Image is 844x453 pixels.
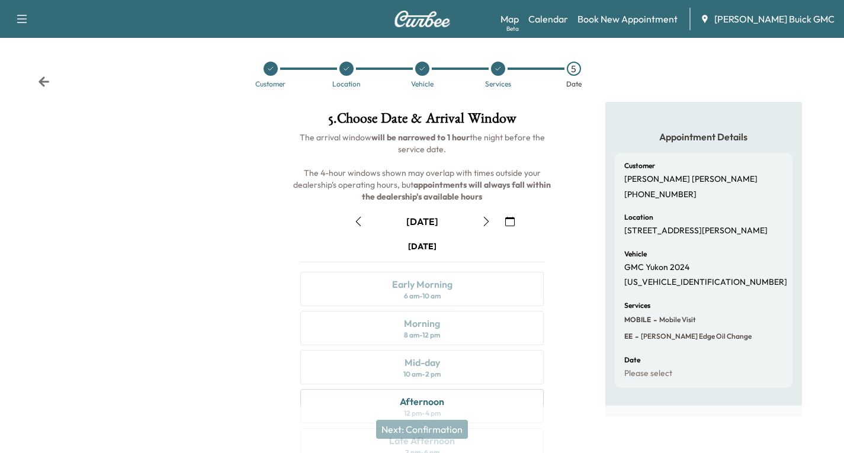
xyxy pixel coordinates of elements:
span: EE [624,332,633,341]
b: will be narrowed to 1 hour [371,132,470,143]
b: appointments will always fall within the dealership's available hours [362,179,553,202]
div: Afternoon [400,394,444,409]
div: Date [566,81,582,88]
img: Curbee Logo [394,11,451,27]
h6: Customer [624,162,655,169]
span: Ewing Edge Oil Change [638,332,752,341]
h6: Date [624,356,640,364]
span: [PERSON_NAME] Buick GMC [714,12,835,26]
p: [US_VEHICLE_IDENTIFICATION_NUMBER] [624,277,787,288]
span: The arrival window the night before the service date. The 4-hour windows shown may overlap with t... [293,132,553,202]
span: - [651,314,657,326]
div: Back [38,76,50,88]
p: [PHONE_NUMBER] [624,189,697,200]
h1: 5 . Choose Date & Arrival Window [291,111,553,131]
h6: Location [624,214,653,221]
div: Customer [255,81,285,88]
p: GMC Yukon 2024 [624,262,689,273]
a: Calendar [528,12,568,26]
p: Please select [624,368,672,379]
span: Mobile Visit [657,315,696,325]
div: Vehicle [411,81,434,88]
div: [DATE] [406,215,438,228]
div: Services [485,81,511,88]
span: - [633,330,638,342]
h6: Vehicle [624,250,647,258]
h6: Services [624,302,650,309]
p: [PERSON_NAME] [PERSON_NAME] [624,174,758,185]
div: [DATE] [408,240,437,252]
p: [STREET_ADDRESS][PERSON_NAME] [624,226,768,236]
div: 5 [567,62,581,76]
a: Book New Appointment [577,12,678,26]
h5: Appointment Details [615,130,792,143]
div: Beta [506,24,519,33]
span: MOBILE [624,315,651,325]
a: MapBeta [500,12,519,26]
div: Location [332,81,361,88]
